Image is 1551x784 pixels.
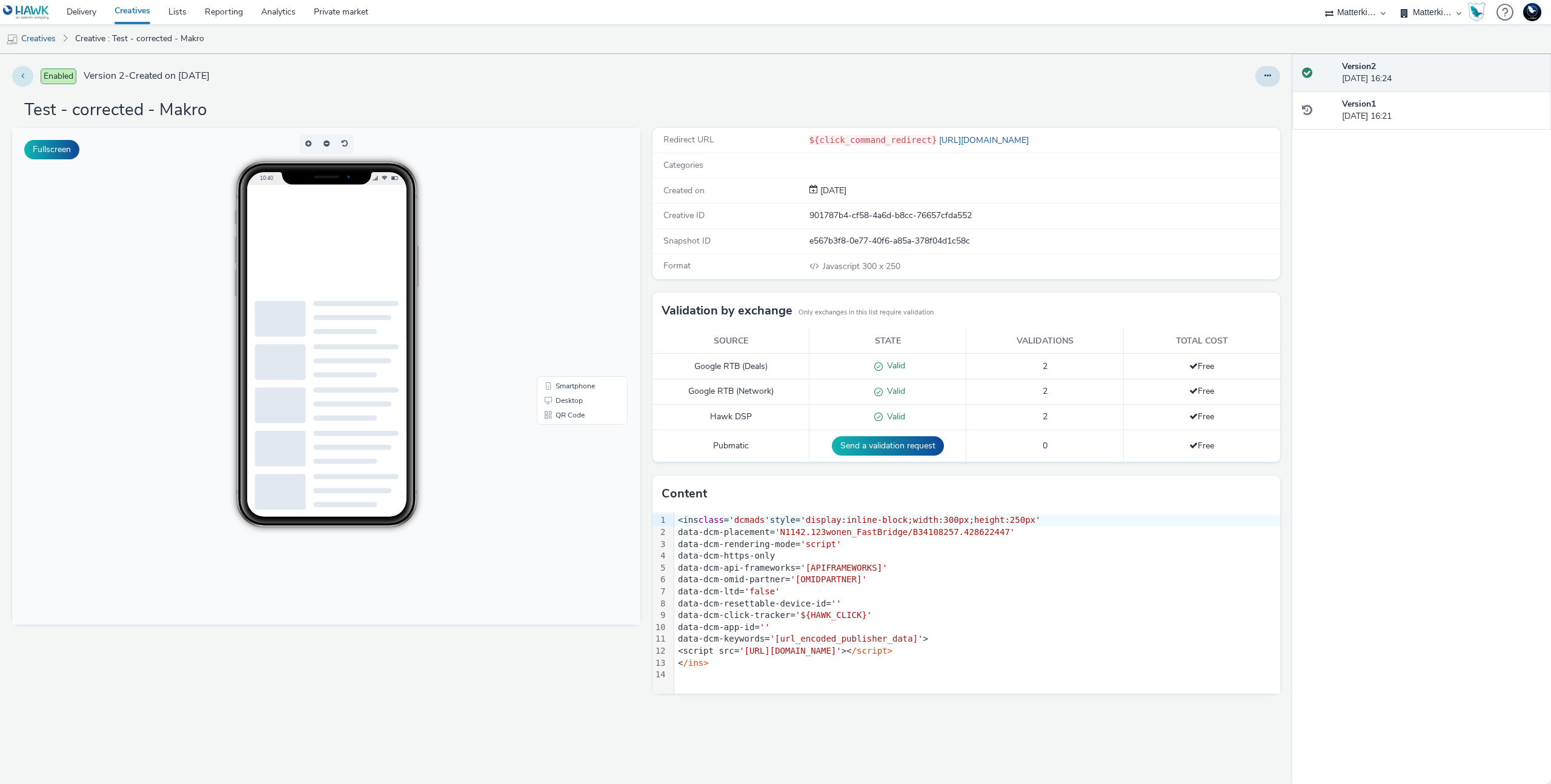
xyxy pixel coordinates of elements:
span: Valid [883,360,905,371]
div: [DATE] 16:21 [1342,98,1541,123]
span: Redirect URL [663,134,714,145]
span: '[OMIDPARTNER]' [790,574,866,584]
div: data-dcm-placement= [674,527,1280,539]
div: 13 [653,657,668,669]
span: 'script' [800,539,841,549]
div: 2 [653,527,668,539]
span: Javascript [823,261,862,272]
div: data-dcm-ltd= [674,586,1280,598]
span: class [699,515,724,525]
td: Hawk DSP [653,405,809,430]
span: 'false' [745,586,780,596]
span: Free [1189,385,1214,397]
small: Only exchanges in this list require validation [799,308,934,317]
div: 9 [653,610,668,622]
span: 300 x 250 [822,261,900,272]
div: 5 [653,562,668,574]
div: 11 [653,633,668,645]
code: ${click_command_redirect} [809,135,937,145]
span: 2 [1043,360,1048,372]
span: Creative ID [663,210,705,221]
div: 10 [653,622,668,634]
span: Desktop [543,269,571,276]
th: State [809,329,966,354]
div: data-dcm-click-tracker= [674,610,1280,622]
div: 4 [653,550,668,562]
span: 10:40 [247,47,261,53]
h3: Content [662,485,707,503]
span: Smartphone [543,254,583,262]
th: Validations [966,329,1123,354]
strong: Version 2 [1342,61,1376,72]
span: Valid [883,385,905,397]
div: 12 [653,645,668,657]
span: 'display:inline-block;width:300px;height:250px' [800,515,1040,525]
span: Free [1189,360,1214,372]
span: Format [663,260,691,271]
span: [DATE] [818,185,846,196]
div: 901787b4-cf58-4a6d-b8cc-76657cfda552 [809,210,1280,222]
li: Desktop [527,265,613,280]
div: <script src= >< [674,645,1280,657]
div: 6 [653,574,668,586]
div: data-dcm-resettable-device-id= [674,598,1280,610]
span: '[url_encoded_publisher_data]' [770,634,923,643]
a: Hawk Academy [1467,2,1490,22]
li: QR Code [527,280,613,294]
span: Free [1189,440,1214,451]
button: Send a validation request [832,436,944,456]
li: Smartphone [527,251,613,265]
div: data-dcm-omid-partner= [674,574,1280,586]
span: /script> [852,646,892,656]
span: Enabled [41,68,76,84]
span: Valid [883,411,905,422]
span: 'dcmads' [729,515,769,525]
div: data-dcm-keywords= > [674,633,1280,645]
h1: Test - corrected - Makro [24,99,207,122]
span: Categories [663,159,703,171]
a: Creative : Test - corrected - Makro [69,24,210,53]
td: Google RTB (Deals) [653,354,809,379]
span: Snapshot ID [663,235,711,247]
div: 1 [653,514,668,527]
div: 14 [653,669,668,681]
span: '[URL][DOMAIN_NAME]' [739,646,842,656]
div: data-dcm-api-frameworks= [674,562,1280,574]
span: '' [831,599,842,608]
span: 2 [1043,411,1048,422]
button: Fullscreen [24,140,79,159]
div: e567b3f8-0e77-40f6-a85a-378f04d1c58c [809,235,1280,247]
img: undefined Logo [3,5,50,20]
div: data-dcm-https-only [674,550,1280,562]
img: Hawk Academy [1467,2,1486,22]
div: <ins = style= [674,514,1280,527]
span: /ins> [683,658,708,668]
span: 2 [1043,385,1048,397]
div: 3 [653,539,668,551]
a: [URL][DOMAIN_NAME] [937,135,1034,146]
div: 8 [653,598,668,610]
span: '[APIFRAMEWORKS]' [800,563,887,573]
div: < [674,657,1280,669]
td: Pubmatic [653,430,809,462]
span: '' [760,622,770,632]
span: 'N1142.123wonen_FastBridge/B34108257.428622447' [775,527,1015,537]
img: mobile [6,33,18,45]
span: Version 2 - Created on [DATE] [84,69,210,83]
th: Source [653,329,809,354]
h3: Validation by exchange [662,302,792,320]
td: Google RTB (Network) [653,379,809,405]
span: Free [1189,411,1214,422]
img: Support Hawk [1523,3,1541,21]
th: Total cost [1123,329,1280,354]
div: data-dcm-rendering-mode= [674,539,1280,551]
strong: Version 1 [1342,98,1376,110]
span: Created on [663,185,705,196]
div: data-dcm-app-id= [674,622,1280,634]
span: 0 [1043,440,1048,451]
span: QR Code [543,284,573,291]
span: '${HAWK_CLICK}' [795,610,872,620]
div: [DATE] 16:24 [1342,61,1541,85]
div: 7 [653,586,668,598]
